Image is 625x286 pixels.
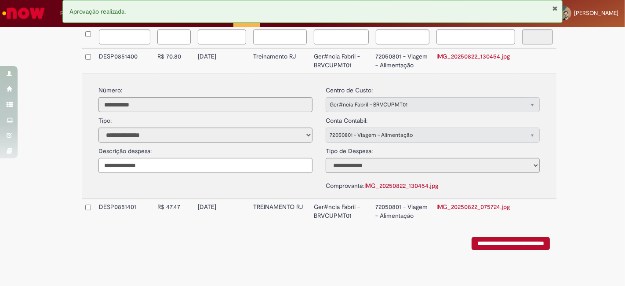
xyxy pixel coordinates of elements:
[436,203,510,211] a: IMG_20250822_075724.jpg
[69,7,126,15] span: Aprovação realizada.
[95,48,154,73] td: DESP0851400
[326,82,373,95] label: Centro de Custo:
[98,112,112,125] label: Tipo:
[433,199,519,224] td: IMG_20250822_075724.jpg
[194,199,250,224] td: [DATE]
[326,177,540,191] div: Comprovante:
[326,97,540,112] a: Ger#ncia Fabril - BRVCUPMT01Limpar campo centro_de_custo
[1,4,46,22] img: ServiceNow
[154,48,194,73] td: R$ 70.80
[326,143,373,156] label: Tipo de Despesa:
[552,5,558,12] button: Fechar Notificação
[574,9,618,17] span: [PERSON_NAME]
[326,112,367,125] label: Conta Contabil:
[98,86,122,95] label: Número:
[60,9,91,18] span: Requisições
[310,48,372,73] td: Ger#ncia Fabril - BRVCUPMT01
[330,98,517,112] span: Ger#ncia Fabril - BRVCUPMT01
[154,199,194,224] td: R$ 47.47
[436,52,510,60] a: IMG_20250822_130454.jpg
[310,199,372,224] td: Ger#ncia Fabril - BRVCUPMT01
[372,199,433,224] td: 72050801 - Viagem - Alimentação
[250,48,310,73] td: Treinamento RJ
[194,48,250,73] td: [DATE]
[95,199,154,224] td: DESP0851401
[250,199,310,224] td: TREINAMENTO RJ
[326,128,540,143] a: 72050801 - Viagem - AlimentaçãoLimpar campo conta_contabil
[372,48,433,73] td: 72050801 - Viagem - Alimentação
[433,48,519,73] td: IMG_20250822_130454.jpg
[98,147,152,156] label: Descrição despesa:
[330,128,517,142] span: 72050801 - Viagem - Alimentação
[364,182,438,190] a: IMG_20250822_130454.jpg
